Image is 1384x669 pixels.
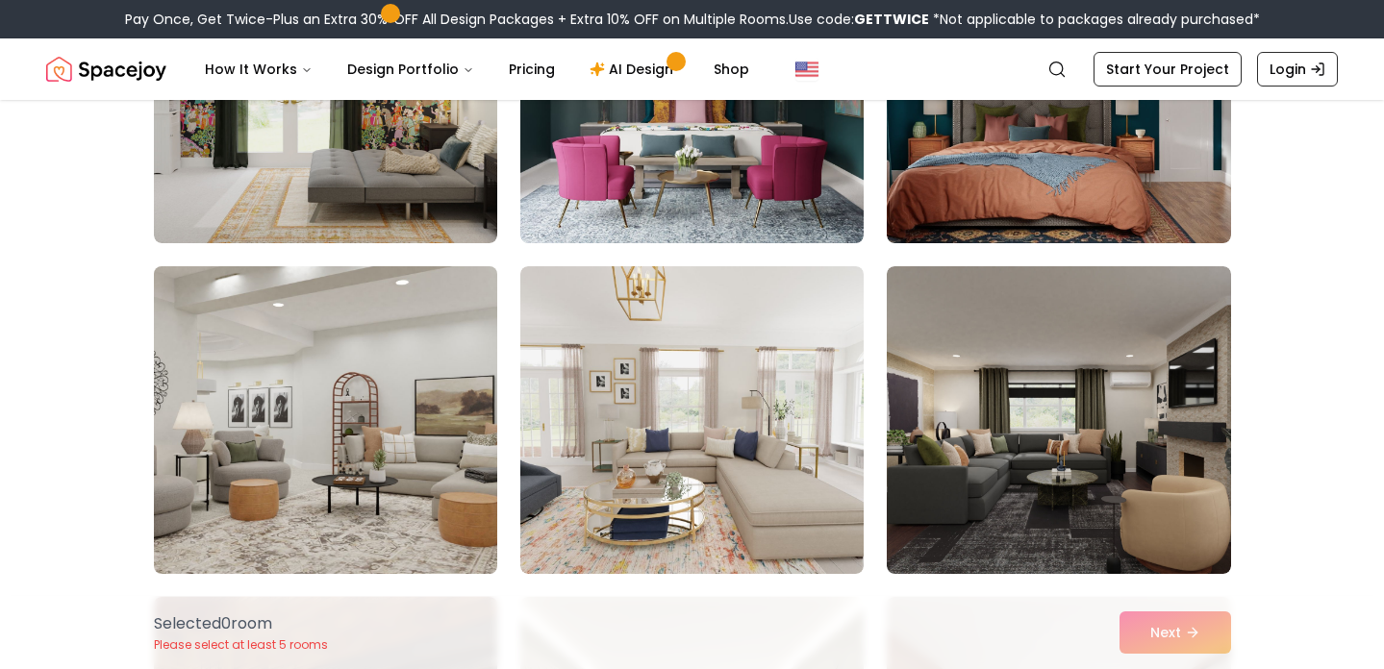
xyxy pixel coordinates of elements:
button: Design Portfolio [332,50,490,88]
img: Room room-31 [145,259,506,582]
span: *Not applicable to packages already purchased* [929,10,1260,29]
p: Selected 0 room [154,612,328,635]
p: Please select at least 5 rooms [154,637,328,653]
div: Pay Once, Get Twice-Plus an Extra 30% OFF All Design Packages + Extra 10% OFF on Multiple Rooms. [125,10,1260,29]
a: Shop [698,50,765,88]
img: Room room-32 [520,266,864,574]
img: United States [795,58,818,81]
nav: Main [189,50,765,88]
a: Start Your Project [1094,52,1242,87]
span: Use code: [789,10,929,29]
a: Spacejoy [46,50,166,88]
b: GETTWICE [854,10,929,29]
a: AI Design [574,50,694,88]
a: Login [1257,52,1338,87]
img: Spacejoy Logo [46,50,166,88]
img: Room room-33 [887,266,1230,574]
nav: Global [46,38,1338,100]
button: How It Works [189,50,328,88]
a: Pricing [493,50,570,88]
